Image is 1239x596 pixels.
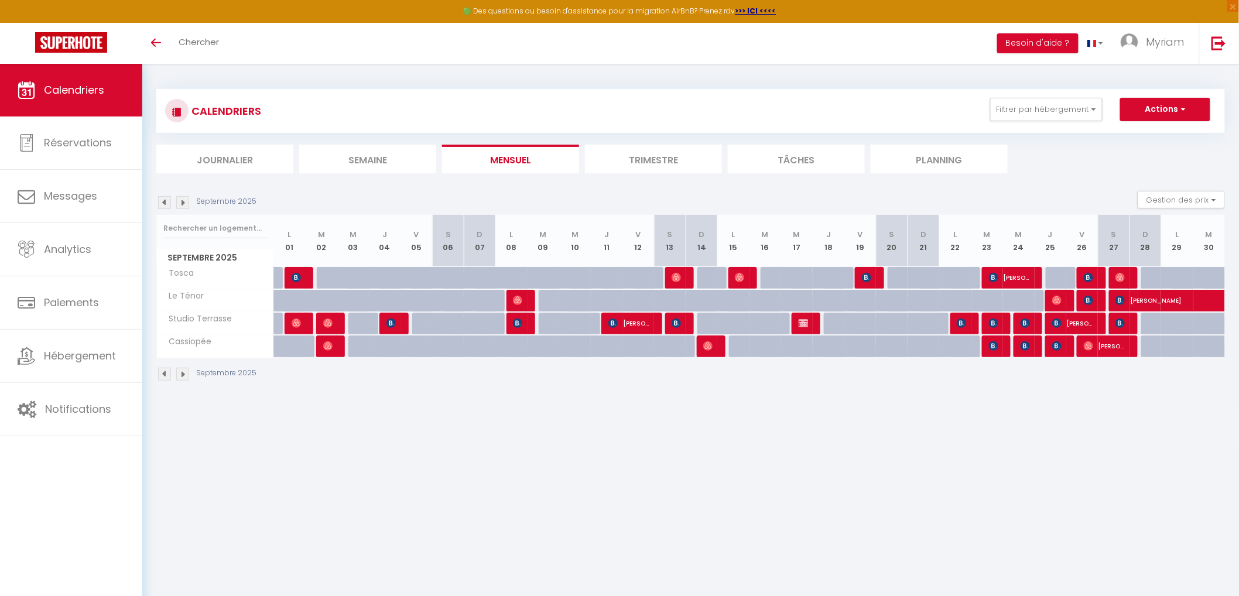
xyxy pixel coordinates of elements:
th: 01 [274,215,306,267]
a: >>> ICI <<<< [735,6,776,16]
th: 06 [432,215,464,267]
button: Gestion des prix [1138,191,1225,208]
span: [PERSON_NAME] [735,266,745,289]
th: 05 [401,215,432,267]
span: [PERSON_NAME] [608,312,651,334]
abbr: M [793,229,800,240]
span: Messages [44,189,97,203]
img: logout [1211,36,1226,50]
span: Myriam [1146,35,1185,49]
abbr: L [1176,229,1179,240]
span: [PERSON_NAME] [292,266,302,289]
li: Semaine [299,145,436,173]
span: Tosca [159,267,203,280]
abbr: L [288,229,292,240]
th: 13 [654,215,686,267]
abbr: D [477,229,482,240]
abbr: J [604,229,609,240]
th: 20 [876,215,908,267]
span: [PERSON_NAME] [1052,289,1063,311]
li: Trimestre [585,145,722,173]
abbr: J [1048,229,1053,240]
th: 19 [844,215,876,267]
th: 18 [813,215,844,267]
li: Mensuel [442,145,579,173]
abbr: M [540,229,547,240]
abbr: D [699,229,704,240]
abbr: V [858,229,863,240]
abbr: J [382,229,387,240]
th: 02 [306,215,337,267]
span: Calendriers [44,83,104,97]
span: [PERSON_NAME] [1084,266,1094,289]
abbr: M [1206,229,1213,240]
span: [PERSON_NAME] [323,335,334,357]
abbr: D [1142,229,1148,240]
th: 25 [1035,215,1066,267]
span: [PERSON_NAME] [989,335,1000,357]
span: [PERSON_NAME] [1084,335,1126,357]
th: 12 [622,215,654,267]
span: [PERSON_NAME] [1084,289,1094,311]
abbr: J [826,229,831,240]
span: [PERSON_NAME] [957,312,967,334]
button: Besoin d'aide ? [997,33,1079,53]
a: Chercher [170,23,228,64]
button: Filtrer par hébergement [990,98,1103,121]
span: Hébergement [44,348,116,363]
span: Chercher [179,36,219,48]
img: Super Booking [35,32,107,53]
span: Paiements [44,295,99,310]
th: 21 [908,215,939,267]
p: Septembre 2025 [196,368,256,379]
th: 24 [1003,215,1035,267]
th: 11 [591,215,622,267]
abbr: S [1111,229,1117,240]
span: [PERSON_NAME] [672,312,682,334]
abbr: M [571,229,579,240]
span: [PERSON_NAME] [323,312,334,334]
input: Rechercher un logement... [163,218,267,239]
th: 23 [971,215,1003,267]
span: Le Ténor [159,290,207,303]
span: [PERSON_NAME] Fares [1052,312,1094,334]
th: 17 [781,215,813,267]
span: [PERSON_NAME] [989,266,1031,289]
span: [PERSON_NAME] [1021,335,1031,357]
span: [PERSON_NAME] [1052,335,1063,357]
span: Roro [PERSON_NAME] [703,335,714,357]
span: [PERSON_NAME] [799,312,809,334]
span: [PERSON_NAME] [1021,312,1031,334]
span: Réservations [44,135,112,150]
span: Septembre 2025 [157,249,273,266]
th: 27 [1098,215,1130,267]
th: 29 [1161,215,1193,267]
span: [PERSON_NAME] [989,312,1000,334]
th: 03 [337,215,369,267]
abbr: M [350,229,357,240]
a: ... Myriam [1112,23,1199,64]
th: 26 [1066,215,1098,267]
abbr: M [984,229,991,240]
li: Planning [871,145,1008,173]
li: Tâches [728,145,865,173]
th: 14 [686,215,717,267]
span: [PERSON_NAME] [292,312,302,334]
span: Cassiopée [159,335,215,348]
th: 30 [1193,215,1225,267]
abbr: M [1015,229,1022,240]
abbr: S [889,229,895,240]
abbr: S [668,229,673,240]
abbr: M [762,229,769,240]
th: 16 [749,215,781,267]
abbr: L [954,229,957,240]
span: [PERSON_NAME] [1115,266,1126,289]
th: 15 [717,215,749,267]
span: [PERSON_NAME] [672,266,682,289]
abbr: V [414,229,419,240]
abbr: V [636,229,641,240]
th: 10 [559,215,591,267]
abbr: L [510,229,514,240]
span: [PERSON_NAME] [1115,312,1126,334]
